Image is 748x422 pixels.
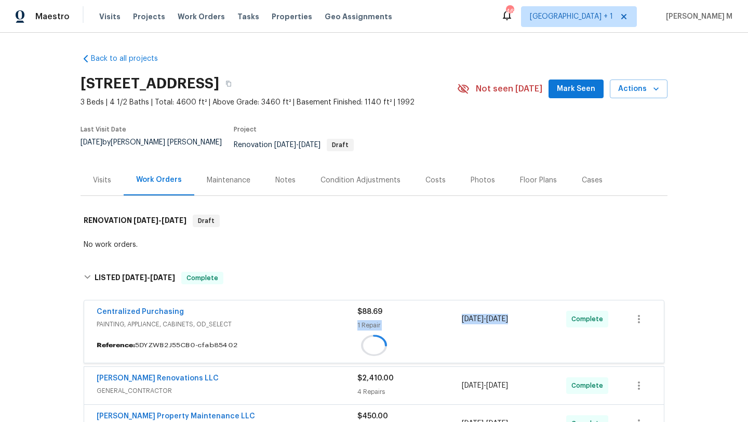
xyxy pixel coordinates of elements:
span: Projects [133,11,165,22]
span: [DATE] [150,274,175,281]
span: $88.69 [357,308,382,315]
div: Costs [425,175,446,186]
span: [DATE] [486,382,508,389]
span: [GEOGRAPHIC_DATA] + 1 [530,11,613,22]
span: [DATE] [299,141,320,149]
span: - [122,274,175,281]
span: - [462,314,508,324]
span: $450.00 [357,413,388,420]
span: PAINTING, APPLIANCE, CABINETS, OD_SELECT [97,319,357,329]
span: [DATE] [462,315,484,323]
h6: LISTED [95,272,175,284]
div: Notes [275,175,296,186]
span: Renovation [234,141,354,149]
div: 4 Repairs [357,387,462,397]
div: Photos [471,175,495,186]
div: No work orders. [84,240,664,250]
span: [DATE] [486,315,508,323]
span: Tasks [237,13,259,20]
div: 1 Repair [357,320,462,331]
span: 3 Beds | 4 1/2 Baths | Total: 4600 ft² | Above Grade: 3460 ft² | Basement Finished: 1140 ft² | 1992 [81,97,457,108]
span: Maestro [35,11,70,22]
button: Copy Address [219,74,238,93]
span: - [133,217,186,224]
a: [PERSON_NAME] Property Maintenance LLC [97,413,255,420]
span: [DATE] [462,382,484,389]
span: $2,410.00 [357,375,394,382]
span: [DATE] [133,217,158,224]
span: Project [234,126,257,133]
span: Properties [272,11,312,22]
div: Maintenance [207,175,250,186]
button: Actions [610,80,667,99]
span: Visits [99,11,121,22]
span: Draft [328,142,353,148]
div: Visits [93,175,111,186]
h2: [STREET_ADDRESS] [81,78,219,89]
span: GENERAL_CONTRACTOR [97,386,357,396]
a: [PERSON_NAME] Renovations LLC [97,375,219,382]
span: [DATE] [274,141,296,149]
div: by [PERSON_NAME] [PERSON_NAME] [81,139,234,159]
div: LISTED [DATE]-[DATE]Complete [81,261,667,295]
span: Complete [571,380,607,391]
div: Work Orders [136,175,182,185]
a: Centralized Purchasing [97,308,184,315]
a: Back to all projects [81,54,180,64]
span: [PERSON_NAME] M [662,11,732,22]
div: Floor Plans [520,175,557,186]
div: RENOVATION [DATE]-[DATE]Draft [81,204,667,238]
div: Cases [582,175,603,186]
span: Complete [182,273,222,283]
span: [DATE] [162,217,186,224]
span: Complete [571,314,607,324]
div: Condition Adjustments [320,175,400,186]
span: [DATE] [122,274,147,281]
span: Mark Seen [557,83,595,96]
span: Work Orders [178,11,225,22]
h6: RENOVATION [84,215,186,227]
span: Not seen [DATE] [476,84,542,94]
span: - [462,380,508,391]
button: Mark Seen [549,80,604,99]
span: Draft [194,216,219,226]
span: Actions [618,83,659,96]
span: Geo Assignments [325,11,392,22]
div: 46 [506,6,513,17]
span: [DATE] [81,139,102,146]
span: - [274,141,320,149]
span: Last Visit Date [81,126,126,133]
